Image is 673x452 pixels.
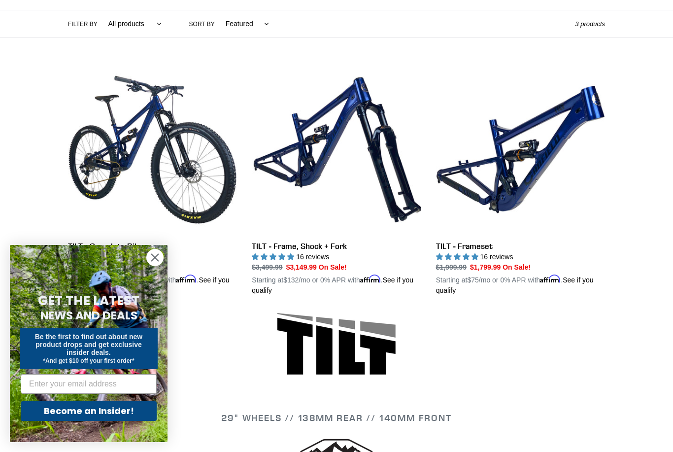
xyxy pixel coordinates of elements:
[38,292,139,310] span: GET THE LATEST
[40,308,137,323] span: NEWS AND DEALS
[221,412,451,423] span: 29" WHEELS // 138mm REAR // 140mm FRONT
[35,333,143,356] span: Be the first to find out about new product drops and get exclusive insider deals.
[146,249,164,266] button: Close dialog
[43,357,134,364] span: *And get $10 off your first order*
[21,374,157,394] input: Enter your email address
[575,20,605,28] span: 3 products
[189,20,215,29] label: Sort by
[21,401,157,421] button: Become an Insider!
[68,20,98,29] label: Filter by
